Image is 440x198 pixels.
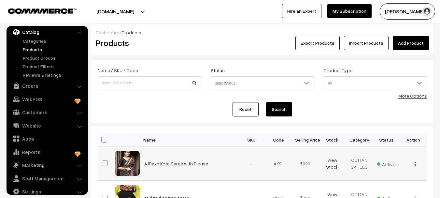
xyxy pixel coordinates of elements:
a: Website [8,120,86,131]
th: Action [400,133,427,146]
button: [DOMAIN_NAME] [74,3,157,20]
a: Customers [8,106,86,118]
a: Orders [8,80,86,92]
a: Settings [8,186,86,197]
a: Hire an Expert [282,4,321,18]
span: Select Status [211,77,314,89]
label: Name / SKU / Code [98,67,138,74]
a: Catalog [8,26,86,38]
a: Product Groups [21,54,86,61]
label: Product Type [324,67,352,74]
a: Marketing [8,159,86,171]
img: COMMMERCE [8,8,77,13]
th: Status [373,133,400,146]
a: Reviews & Ratings [21,71,86,78]
span: All [324,76,427,89]
a: COMMMERCE [8,7,65,14]
td: 699 [292,146,319,181]
input: Name / SKU / Code [98,76,201,89]
div: / [96,29,429,36]
span: Select Status [211,76,314,89]
th: Category [346,133,373,146]
a: Products [21,46,86,53]
img: user [422,7,432,16]
button: Export Products [295,36,340,50]
a: Apps [8,133,86,145]
a: Import Products [344,36,389,50]
span: Active [377,159,395,168]
a: WebPOS [8,93,86,105]
img: Menu [415,162,416,166]
span: All [324,77,427,89]
th: Stock [319,133,346,146]
h2: Products [96,38,200,48]
td: AKS1 [265,146,292,181]
th: Selling Price [292,133,319,146]
button: [PERSON_NAME] [380,3,435,20]
a: Reset [233,102,259,116]
a: Dashboard [96,30,120,35]
a: Reports [8,146,86,158]
a: Product Filters [21,63,86,70]
a: Staff Management [8,173,86,184]
a: Add Product [393,36,429,50]
a: AJRakh Kota Saree with Blouse [144,161,208,166]
th: Code [265,133,292,146]
a: My Subscription [327,4,372,18]
a: More Options [398,93,427,99]
th: SKU [238,133,265,146]
label: Status [211,67,225,74]
span: Products [121,30,141,35]
a: View Stock [326,157,338,170]
button: Search [266,102,292,116]
th: Name [140,133,238,146]
a: Categories [21,38,86,44]
td: COTTAN SAREES [346,146,373,181]
td: - [238,146,265,181]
